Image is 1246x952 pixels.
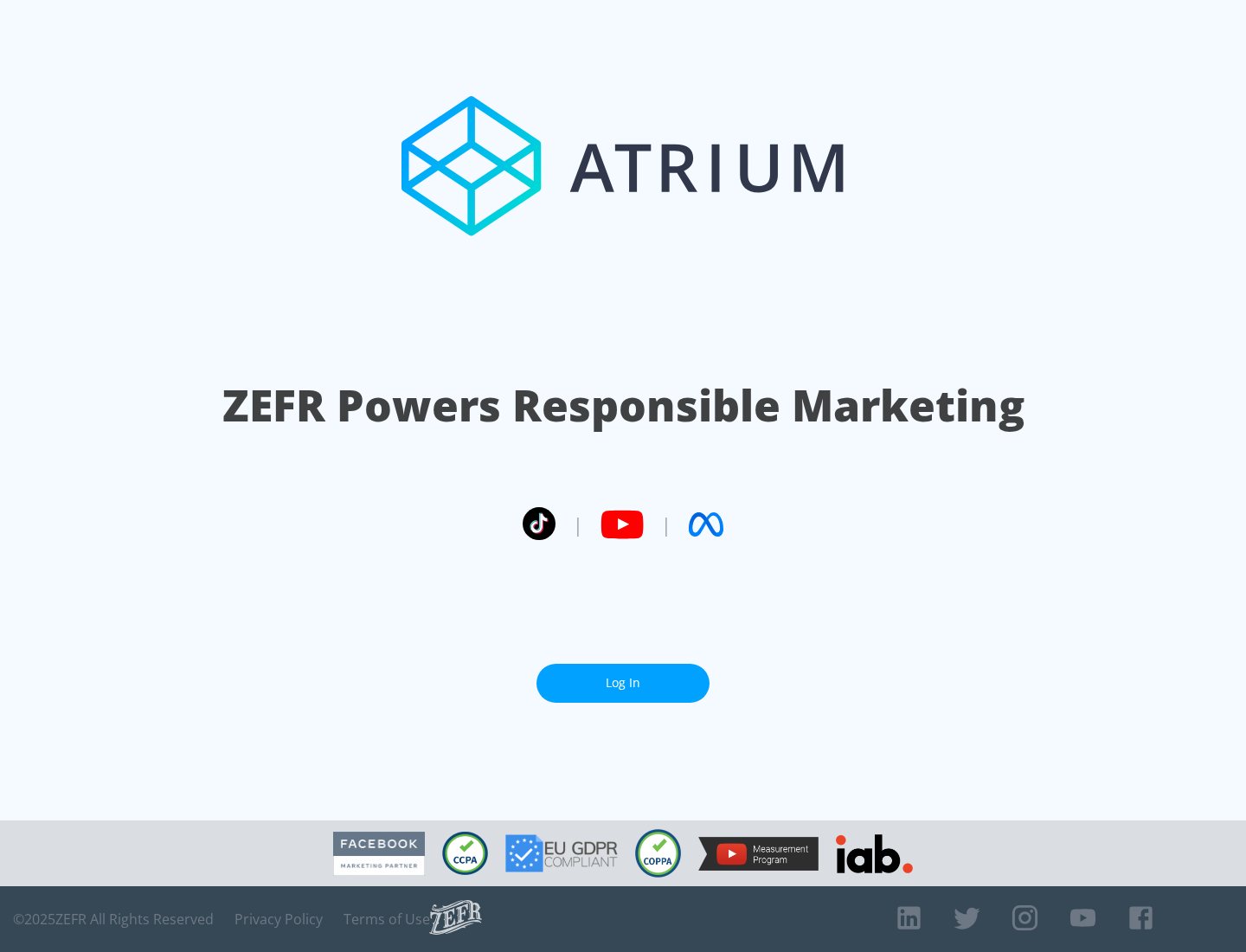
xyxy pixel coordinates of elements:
img: COPPA Compliant [635,829,681,878]
a: Log In [536,664,710,703]
span: | [573,511,583,537]
a: Privacy Policy [234,910,323,928]
img: CCPA Compliant [442,832,488,875]
span: © 2025 ZEFR All Rights Reserved [13,910,214,928]
a: Terms of Use [344,910,430,928]
img: IAB [836,834,913,873]
img: GDPR Compliant [505,834,618,872]
span: | [661,511,671,537]
img: YouTube Measurement Program [698,837,819,871]
h1: ZEFR Powers Responsible Marketing [222,376,1024,435]
img: Facebook Marketing Partner [333,832,425,876]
